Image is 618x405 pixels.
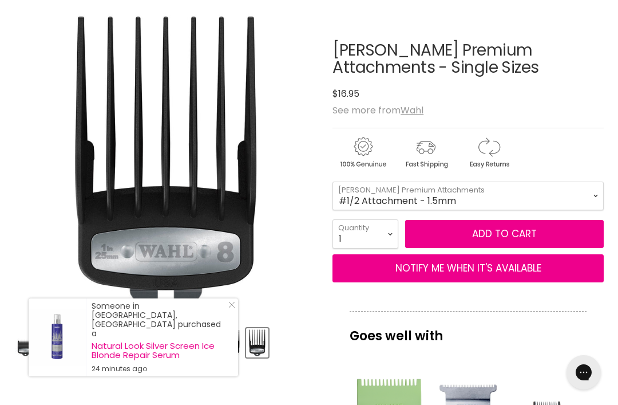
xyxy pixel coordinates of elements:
[332,219,398,248] select: Quantity
[332,135,393,170] img: genuine.gif
[92,364,227,373] small: 24 minutes ago
[332,104,423,117] span: See more from
[332,87,359,100] span: $16.95
[224,301,235,313] a: Close Notification
[14,13,318,317] div: Wahl Premium Attachments - Single Sizes image. Click or Scroll to Zoom.
[405,220,604,249] button: Add to cart
[332,42,604,77] h1: [PERSON_NAME] Premium Attachments - Single Sizes
[561,351,607,394] iframe: Gorgias live chat messenger
[14,328,37,357] button: Wahl Premium Attachments - Single Sizes
[15,329,35,356] img: Wahl Premium Attachments - Single Sizes
[92,301,227,373] div: Someone in [GEOGRAPHIC_DATA], [GEOGRAPHIC_DATA] purchased a
[472,227,537,241] span: Add to cart
[247,329,267,356] img: Wahl Premium Attachments - Single Sizes
[458,135,519,170] img: returns.gif
[401,104,423,117] a: Wahl
[228,301,235,308] svg: Close Icon
[246,328,268,357] button: Wahl Premium Attachments - Single Sizes
[92,341,227,360] a: Natural Look Silver Screen Ice Blonde Repair Serum
[350,311,587,349] p: Goes well with
[332,254,604,283] button: NOTIFY ME WHEN IT'S AVAILABLE
[395,135,456,170] img: shipping.gif
[13,325,319,357] div: Product thumbnails
[29,298,86,376] a: Visit product page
